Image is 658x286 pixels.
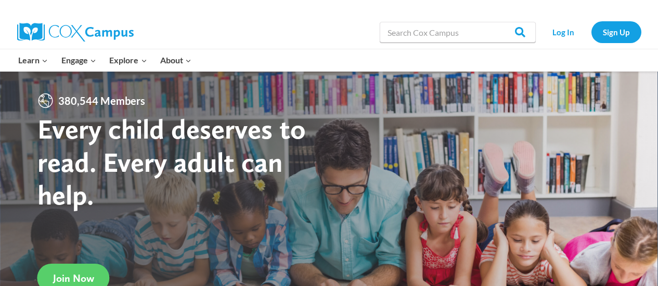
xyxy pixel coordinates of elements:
[109,53,147,67] span: Explore
[53,272,94,284] span: Join Now
[61,53,96,67] span: Engage
[591,21,641,43] a: Sign Up
[541,21,586,43] a: Log In
[37,112,306,211] strong: Every child deserves to read. Every adult can help.
[12,49,198,71] nav: Primary Navigation
[160,53,191,67] span: About
[18,53,48,67] span: Learn
[54,92,149,109] span: 380,544 Members
[541,21,641,43] nav: Secondary Navigation
[380,22,536,43] input: Search Cox Campus
[17,23,134,42] img: Cox Campus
